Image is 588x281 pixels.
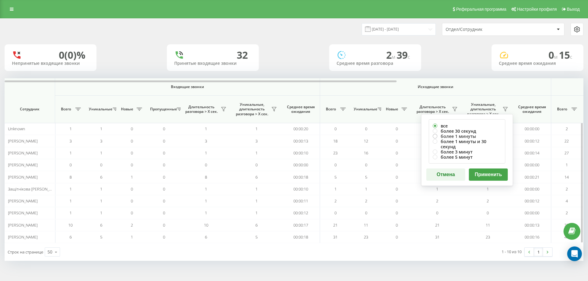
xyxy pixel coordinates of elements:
span: 27 [564,150,569,156]
td: 00:00:12 [513,195,551,207]
span: 3 [205,138,207,144]
span: 1 [131,174,133,180]
span: 14 [564,174,569,180]
span: 0 [163,210,165,216]
span: Уникальные, длительность разговора > Х сек. [466,102,501,116]
a: 1 [534,248,543,256]
span: 0 [436,210,438,216]
span: 1 [70,150,72,156]
span: 0 [396,198,398,204]
span: Новые [384,107,400,112]
span: 0 [163,222,165,228]
span: 11 [364,222,368,228]
td: 00:00:00 [513,159,551,171]
span: Исходящие звонки [334,84,537,89]
td: 00:00:21 [513,171,551,183]
span: 0 [131,126,133,131]
span: 0 [334,126,337,131]
span: Защітнікова [PERSON_NAME] [8,186,61,192]
span: 1 [100,150,102,156]
span: 0 [163,138,165,144]
span: 23 [333,150,337,156]
label: все [433,123,501,128]
span: 1 [566,162,568,168]
span: [PERSON_NAME] [8,222,38,228]
span: 1 [100,126,102,131]
div: Отдел/Сотрудник [446,27,519,32]
span: 5 [334,174,337,180]
span: 6 [70,234,72,240]
span: [PERSON_NAME] [8,174,38,180]
span: Строк на странице [8,249,43,255]
span: Длительность разговора > Х сек. [415,105,450,114]
span: 1 [205,126,207,131]
span: 0 [163,150,165,156]
span: 0 [365,162,367,168]
span: 1 [436,186,438,192]
span: 2 [566,210,568,216]
span: 0 [131,138,133,144]
td: 00:00:13 [282,135,320,147]
label: более 30 секунд [433,128,501,134]
span: 5 [255,234,258,240]
span: 8 [70,174,72,180]
td: 00:00:18 [282,171,320,183]
span: 0 [396,210,398,216]
td: 00:00:20 [282,123,320,135]
span: 0 [396,186,398,192]
span: 1 [334,186,337,192]
span: м [392,54,397,60]
button: Отмена [426,168,465,181]
td: 00:00:00 [513,207,551,219]
span: 0 [131,162,133,168]
span: 1 [255,186,258,192]
span: 21 [435,222,439,228]
span: 23 [364,234,368,240]
span: м [554,54,559,60]
span: 0 [70,162,72,168]
span: Уникальные [89,107,111,112]
span: 0 [396,234,398,240]
td: 00:00:11 [282,195,320,207]
span: Пропущенные [150,107,175,112]
div: Принятые входящие звонки [174,61,251,66]
button: Применить [469,168,508,181]
span: 2 [566,126,568,131]
span: 11 [486,222,490,228]
span: 0 [131,198,133,204]
span: 0 [163,234,165,240]
span: Среднее время ожидания [286,105,315,114]
span: 1 [255,210,258,216]
div: 50 [47,249,52,255]
span: 1 [255,150,258,156]
span: 22 [564,138,569,144]
span: 0 [365,210,367,216]
span: Уникальные [354,107,376,112]
span: 0 [396,138,398,144]
span: 6 [255,174,258,180]
span: 31 [435,234,439,240]
span: Всего [554,107,570,112]
span: 1 [70,186,72,192]
span: 0 [131,186,133,192]
span: Уникальные, длительность разговора > Х сек. [234,102,269,116]
td: 00:00:10 [282,147,320,159]
span: 1 [70,126,72,131]
span: c [570,54,572,60]
span: 3 [70,138,72,144]
span: 2 [334,198,337,204]
span: 1 [205,198,207,204]
span: [PERSON_NAME] [8,210,38,216]
span: 10 [68,222,73,228]
span: 1 [255,126,258,131]
span: 1 [365,186,367,192]
span: 18 [333,138,337,144]
span: 5 [365,174,367,180]
div: 0 (0)% [59,49,85,61]
span: 0 [396,126,398,131]
span: 1 [205,210,207,216]
span: c [408,54,410,60]
span: 0 [163,186,165,192]
span: 6 [255,222,258,228]
span: 16 [364,150,368,156]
